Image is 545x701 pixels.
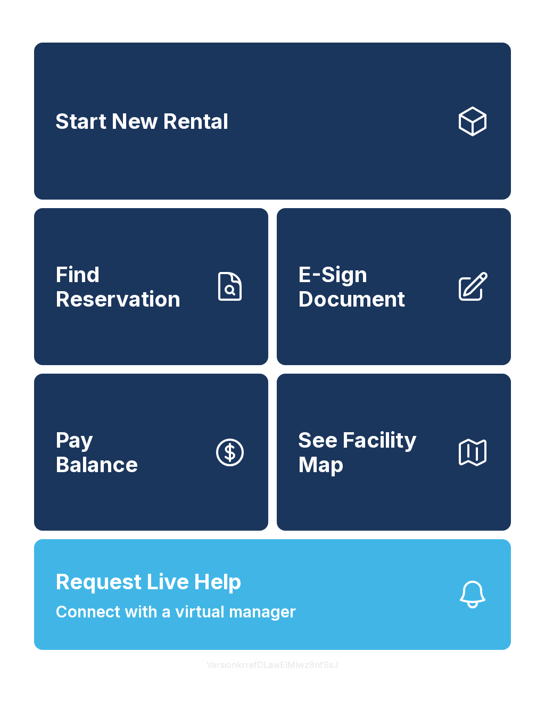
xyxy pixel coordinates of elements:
[34,208,268,365] a: Find Reservation
[34,539,511,650] button: Request Live HelpConnect with a virtual manager
[277,208,511,365] a: E-Sign Document
[55,428,138,476] span: Pay Balance
[277,374,511,531] button: See Facility Map
[55,566,242,598] span: Request Live Help
[34,43,511,200] a: Start New Rental
[55,600,296,624] span: Connect with a virtual manager
[298,428,447,476] span: See Facility Map
[198,650,347,680] button: VersionkrrefDLawElMlwz8nfSsJ
[55,109,228,134] span: Start New Rental
[298,262,447,311] span: E-Sign Document
[55,262,204,311] span: Find Reservation
[34,374,268,531] button: PayBalance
